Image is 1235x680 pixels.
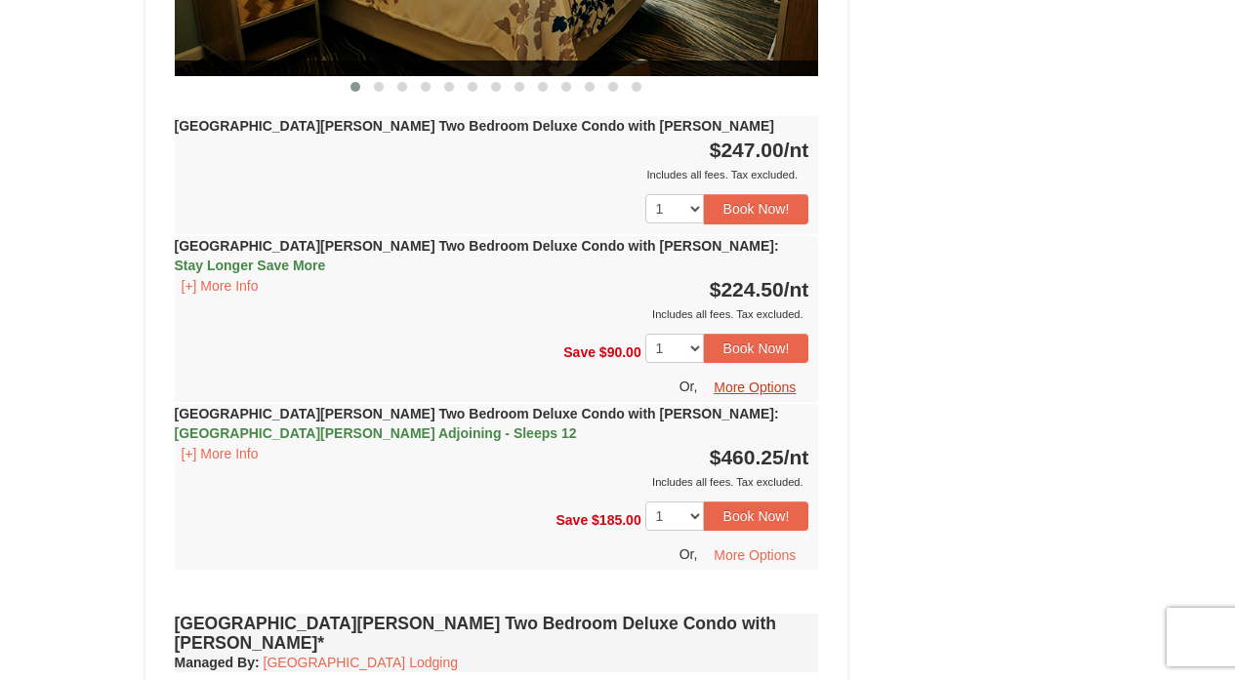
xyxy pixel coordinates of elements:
[175,425,577,441] span: [GEOGRAPHIC_DATA][PERSON_NAME] Adjoining - Sleeps 12
[704,334,809,363] button: Book Now!
[704,501,809,531] button: Book Now!
[784,446,809,468] span: /nt
[704,194,809,223] button: Book Now!
[784,139,809,161] span: /nt
[175,472,809,492] div: Includes all fees. Tax excluded.
[175,655,255,670] span: Managed By
[710,446,784,468] span: $460.25
[679,379,698,394] span: Or,
[592,512,641,528] span: $185.00
[710,278,784,300] span: $224.50
[175,165,809,184] div: Includes all fees. Tax excluded.
[784,278,809,300] span: /nt
[175,258,326,273] span: Stay Longer Save More
[175,304,809,324] div: Includes all fees. Tax excluded.
[175,238,779,273] strong: [GEOGRAPHIC_DATA][PERSON_NAME] Two Bedroom Deluxe Condo with [PERSON_NAME]
[599,343,641,359] span: $90.00
[175,275,266,297] button: [+] More Info
[563,343,596,359] span: Save
[774,406,779,421] span: :
[679,546,698,562] span: Or,
[175,443,266,464] button: [+] More Info
[175,118,774,134] strong: [GEOGRAPHIC_DATA][PERSON_NAME] Two Bedroom Deluxe Condo with [PERSON_NAME]
[774,238,779,254] span: :
[264,655,458,670] a: [GEOGRAPHIC_DATA] Lodging
[175,614,819,653] h4: [GEOGRAPHIC_DATA][PERSON_NAME] Two Bedroom Deluxe Condo with [PERSON_NAME]*
[701,540,808,570] button: More Options
[175,655,260,670] strong: :
[175,406,779,441] strong: [GEOGRAPHIC_DATA][PERSON_NAME] Two Bedroom Deluxe Condo with [PERSON_NAME]
[556,512,588,528] span: Save
[710,139,809,161] strong: $247.00
[701,373,808,402] button: More Options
